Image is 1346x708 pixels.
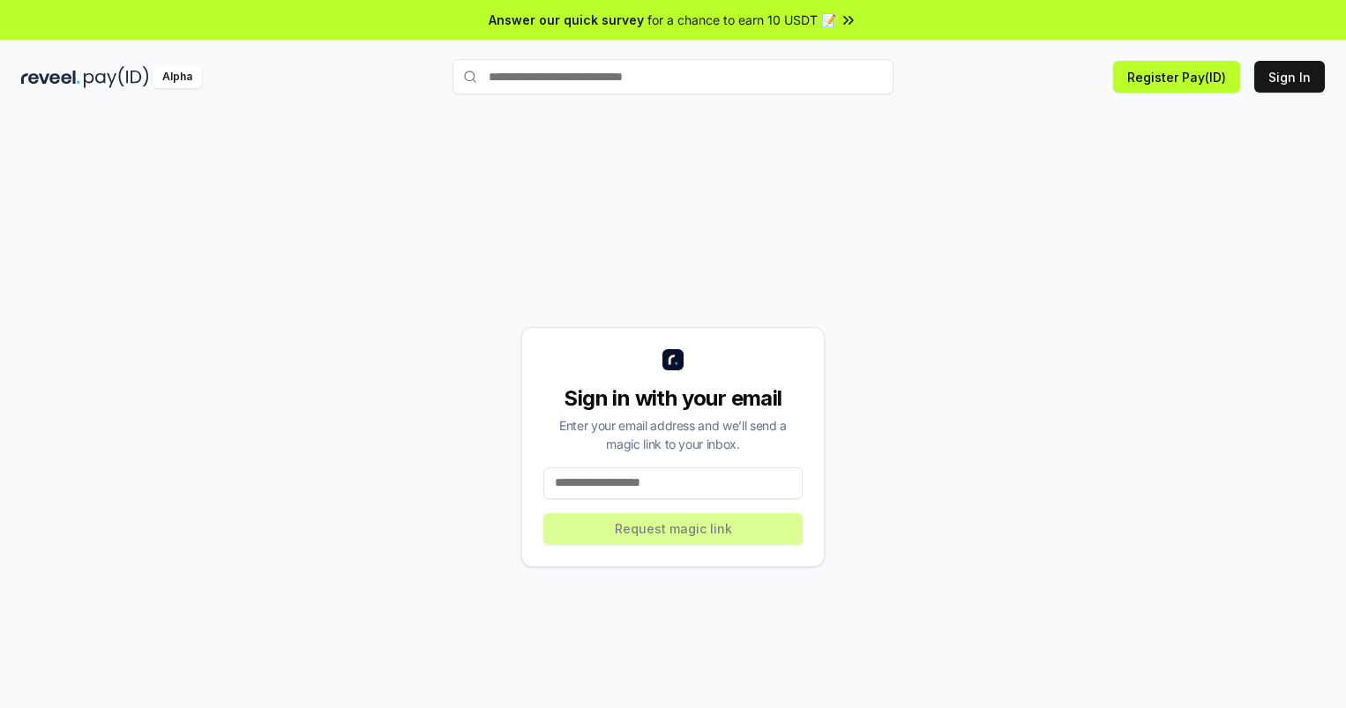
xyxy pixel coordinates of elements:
button: Register Pay(ID) [1113,61,1240,93]
button: Sign In [1254,61,1325,93]
div: Sign in with your email [543,384,803,413]
div: Enter your email address and we’ll send a magic link to your inbox. [543,416,803,453]
img: logo_small [662,349,684,370]
div: Alpha [153,66,202,88]
img: pay_id [84,66,149,88]
span: for a chance to earn 10 USDT 📝 [647,11,836,29]
span: Answer our quick survey [489,11,644,29]
img: reveel_dark [21,66,80,88]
